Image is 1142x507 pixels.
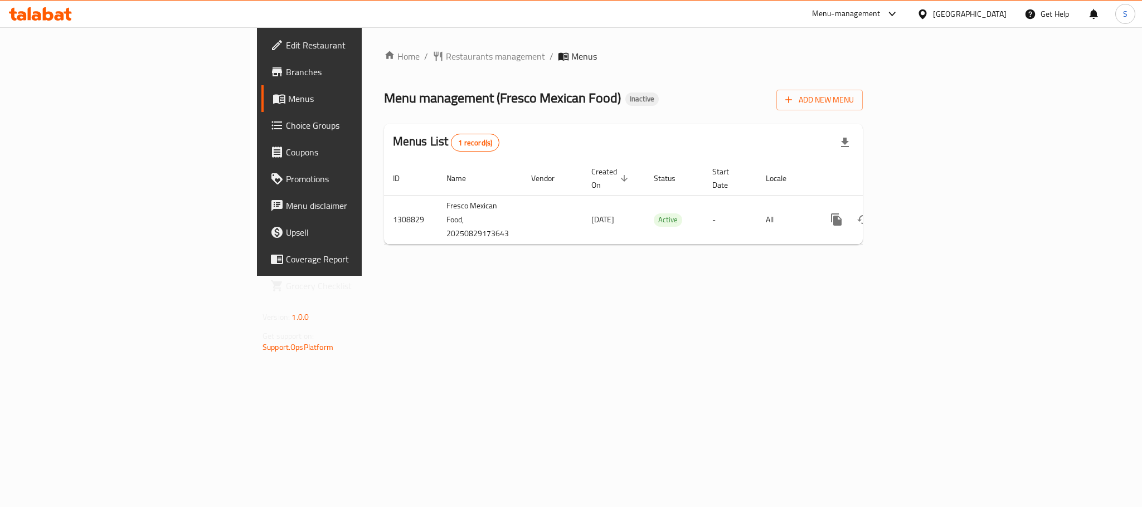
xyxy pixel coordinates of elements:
span: Status [654,172,690,185]
span: Locale [766,172,801,185]
span: Menu disclaimer [286,199,439,212]
li: / [550,50,553,63]
span: Name [446,172,480,185]
a: Coverage Report [261,246,448,272]
a: Branches [261,58,448,85]
a: Choice Groups [261,112,448,139]
span: Promotions [286,172,439,186]
span: Grocery Checklist [286,279,439,292]
span: [DATE] [591,212,614,227]
span: Version: [263,310,290,324]
span: Menus [288,92,439,105]
a: Promotions [261,165,448,192]
span: Vendor [531,172,569,185]
span: Branches [286,65,439,79]
span: Add New Menu [785,93,854,107]
span: Menu management ( Fresco Mexican Food ) [384,85,621,110]
div: Total records count [451,134,499,152]
span: Restaurants management [446,50,545,63]
nav: breadcrumb [384,50,863,63]
span: Active [654,213,682,226]
span: Edit Restaurant [286,38,439,52]
span: Menus [571,50,597,63]
span: Coupons [286,145,439,159]
span: Created On [591,165,631,192]
span: Inactive [625,94,659,104]
a: Restaurants management [432,50,545,63]
a: Upsell [261,219,448,246]
button: Change Status [850,206,877,233]
button: more [823,206,850,233]
span: Choice Groups [286,119,439,132]
a: Grocery Checklist [261,272,448,299]
td: All [757,195,814,244]
div: Inactive [625,92,659,106]
h2: Menus List [393,133,499,152]
td: - [703,195,757,244]
a: Menus [261,85,448,112]
a: Support.OpsPlatform [263,340,333,354]
table: enhanced table [384,162,939,245]
div: Menu-management [812,7,881,21]
span: 1.0.0 [291,310,309,324]
span: 1 record(s) [451,138,499,148]
span: Start Date [712,165,743,192]
div: Export file [832,129,858,156]
button: Add New Menu [776,90,863,110]
div: [GEOGRAPHIC_DATA] [933,8,1007,20]
a: Menu disclaimer [261,192,448,219]
span: ID [393,172,414,185]
a: Edit Restaurant [261,32,448,58]
span: Coverage Report [286,252,439,266]
th: Actions [814,162,939,196]
td: Fresco Mexican Food, 20250829173643 [438,195,522,244]
span: Upsell [286,226,439,239]
span: S [1123,8,1128,20]
span: Get support on: [263,329,314,343]
div: Active [654,213,682,227]
a: Coupons [261,139,448,165]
